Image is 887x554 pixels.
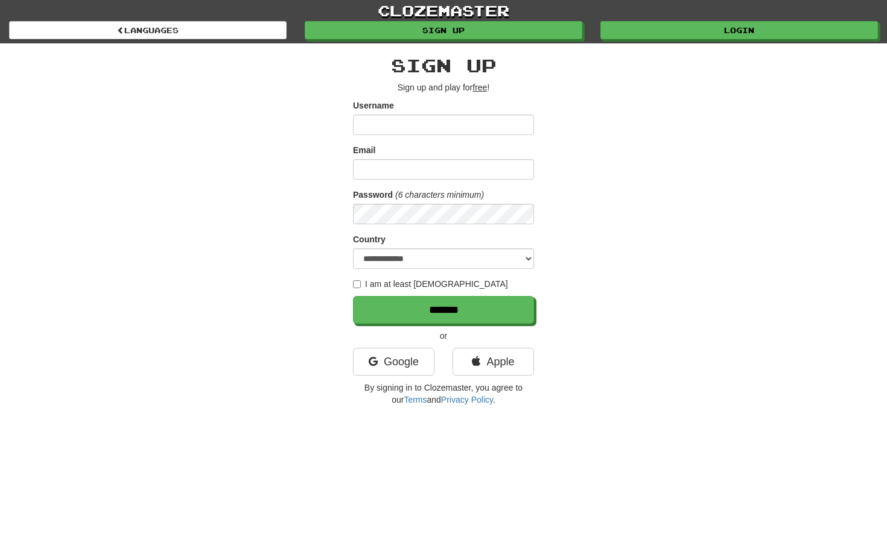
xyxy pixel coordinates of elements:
u: free [472,83,487,92]
p: Sign up and play for ! [353,81,534,93]
a: Google [353,348,434,376]
label: Country [353,233,386,245]
a: Languages [9,21,287,39]
p: or [353,330,534,342]
a: Terms [404,395,427,404]
label: Email [353,144,375,156]
em: (6 characters minimum) [395,190,484,200]
p: By signing in to Clozemaster, you agree to our and . [353,382,534,406]
h2: Sign up [353,55,534,75]
a: Login [600,21,878,39]
label: Username [353,99,394,112]
label: I am at least [DEMOGRAPHIC_DATA] [353,278,508,290]
input: I am at least [DEMOGRAPHIC_DATA] [353,280,361,288]
a: Privacy Policy [441,395,493,404]
label: Password [353,189,393,201]
a: Apple [453,348,534,376]
a: Sign up [305,21,582,39]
